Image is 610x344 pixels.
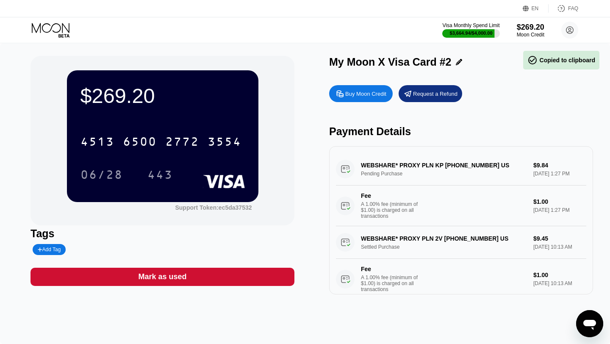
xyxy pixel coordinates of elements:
div: Mark as used [30,268,294,286]
div: $269.20 [517,23,544,32]
div: 443 [141,164,179,185]
div: 6500 [123,136,157,150]
iframe: Кнопка запуска окна обмена сообщениями [576,310,603,337]
div: Copied to clipboard [527,55,595,65]
div: $269.20 [80,84,245,108]
div: Add Tag [33,244,66,255]
div: Payment Details [329,125,593,138]
div: [DATE] 10:13 AM [533,280,586,286]
div: Buy Moon Credit [345,90,386,97]
div: FeeA 1.00% fee (minimum of $1.00) is charged on all transactions$1.00[DATE] 1:27 PM [336,186,586,226]
div: Support Token:ec5da37532 [175,204,252,211]
div: 2772 [165,136,199,150]
span:  [527,55,538,65]
div: 4513650027723554 [75,131,247,152]
div: Request a Refund [413,90,457,97]
div: $1.00 [533,198,586,205]
div: My Moon X Visa Card #2 [329,56,452,68]
div: A 1.00% fee (minimum of $1.00) is charged on all transactions [361,275,424,292]
div: EN [532,6,539,11]
div: FAQ [568,6,578,11]
div: Fee [361,192,420,199]
div: Add Tag [38,247,61,252]
div: $269.20Moon Credit [517,23,544,38]
div: $3,664.94 / $4,000.00 [450,31,493,36]
div: Buy Moon Credit [329,85,393,102]
div: $1.00 [533,272,586,278]
div: Moon Credit [517,32,544,38]
div: Visa Monthly Spend Limit$3,664.94/$4,000.00 [442,22,499,38]
div: Tags [30,227,294,240]
div: FAQ [549,4,578,13]
div: A 1.00% fee (minimum of $1.00) is charged on all transactions [361,201,424,219]
div: EN [523,4,549,13]
div: Support Token: ec5da37532 [175,204,252,211]
div: 06/28 [74,164,129,185]
div: Mark as used [138,272,186,282]
div: 06/28 [80,169,123,183]
div: Fee [361,266,420,272]
div: Visa Monthly Spend Limit [442,22,499,28]
div: Request a Refund [399,85,462,102]
div: 3554 [208,136,241,150]
div: [DATE] 1:27 PM [533,207,586,213]
div: 4513 [80,136,114,150]
div: FeeA 1.00% fee (minimum of $1.00) is charged on all transactions$1.00[DATE] 10:13 AM [336,259,586,300]
div: 443 [147,169,173,183]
